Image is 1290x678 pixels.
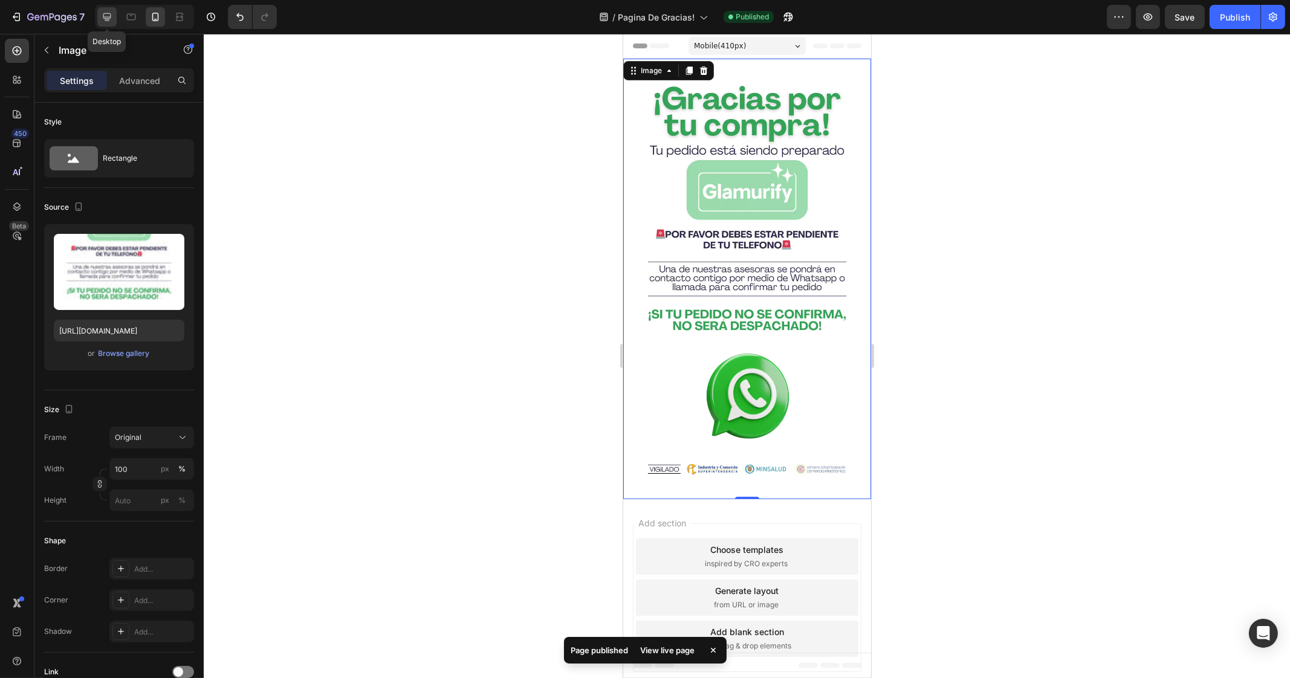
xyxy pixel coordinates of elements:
input: https://example.com/image.jpg [54,320,184,341]
span: Pagina De Gracias! [618,11,695,24]
button: px [175,462,189,476]
span: / [612,11,615,24]
div: Add... [134,595,191,606]
div: Browse gallery [99,348,150,359]
input: px% [109,458,194,480]
div: Add... [134,564,191,575]
div: % [178,463,186,474]
button: % [158,462,172,476]
div: Publish [1220,11,1250,24]
p: Page published [571,644,629,656]
div: Open Intercom Messenger [1249,619,1278,648]
button: Original [109,427,194,448]
p: 7 [79,10,85,24]
button: 7 [5,5,90,29]
div: % [178,495,186,506]
label: Width [44,463,64,474]
div: Link [44,667,59,677]
input: px% [109,489,194,511]
div: 450 [11,129,29,138]
div: Border [44,563,68,574]
div: Add... [134,627,191,638]
label: Frame [44,432,66,443]
img: preview-image [54,234,184,310]
p: Advanced [119,74,160,87]
label: Height [44,495,66,506]
button: Publish [1210,5,1260,29]
button: Save [1165,5,1205,29]
span: or [88,346,96,361]
div: Undo/Redo [228,5,277,29]
span: Original [115,432,141,443]
button: % [158,493,172,508]
div: Corner [44,595,68,605]
p: Image [59,43,161,57]
div: View live page [634,642,702,659]
span: Published [736,11,769,22]
button: Browse gallery [98,347,151,360]
div: Rectangle [103,144,177,172]
div: px [161,495,169,506]
button: px [175,493,189,508]
div: px [161,463,169,474]
div: Source [44,199,86,216]
iframe: Design area [623,34,871,678]
div: Size [44,402,76,418]
div: Style [44,117,62,128]
div: Beta [9,221,29,231]
div: Shadow [44,626,72,637]
div: Shape [44,535,66,546]
p: Settings [60,74,94,87]
span: Save [1175,12,1195,22]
